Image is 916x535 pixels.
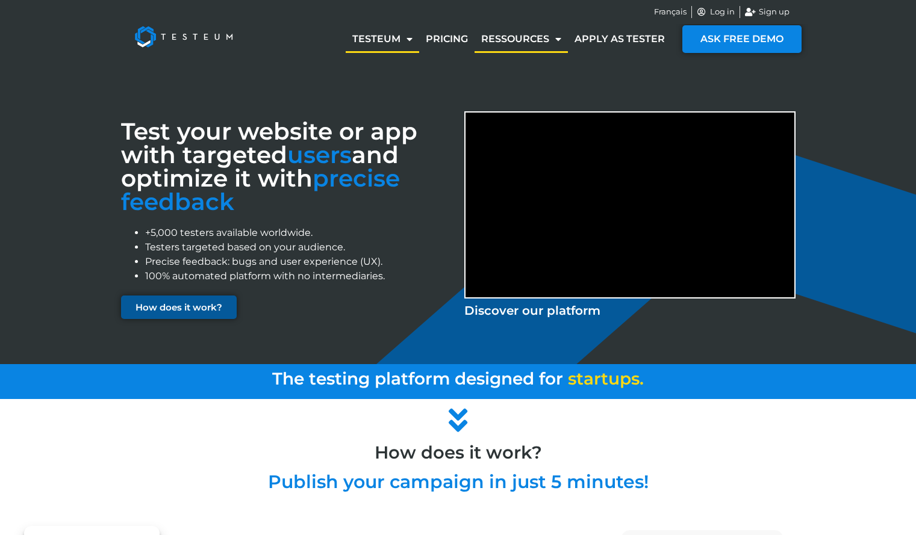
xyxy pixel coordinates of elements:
[145,226,452,240] li: +5,000 testers available worldwide.
[115,473,802,491] h2: Publish your campaign in just 5 minutes!
[272,368,563,389] span: The testing platform designed for
[568,369,576,389] span: s
[584,369,594,389] span: a
[115,444,802,461] h2: How does it work?
[631,369,640,389] span: s
[756,6,790,18] span: Sign up
[346,25,419,53] a: Testeum
[601,369,608,389] span: t
[287,140,352,169] span: users
[145,240,452,255] li: Testers targeted based on your audience.
[145,269,452,283] li: 100% automated platform with no intermediaries.
[707,6,735,18] span: Log in
[464,302,796,320] p: Discover our platform
[121,120,452,214] h3: Test your website or app with targeted and optimize it with
[576,369,584,389] span: t
[145,255,452,269] li: Precise feedback: bugs and user experience (UX).
[697,6,735,18] a: Log in
[682,25,802,53] a: ASK FREE DEMO
[121,164,400,216] font: precise feedback
[745,6,790,18] a: Sign up
[121,13,246,61] img: Testeum Logo - Application crowdtesting platform
[594,369,601,389] span: r
[346,25,671,53] nav: Menu
[620,369,631,389] span: p
[700,34,784,44] span: ASK FREE DEMO
[475,25,568,53] a: Ressources
[419,25,475,53] a: Pricing
[640,369,644,389] span: .
[466,113,794,297] iframe: Discover Testeum
[121,295,237,319] a: How does it work?
[568,25,671,53] a: Apply as tester
[136,303,222,312] span: How does it work?
[654,6,687,18] a: Français
[608,369,620,389] span: u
